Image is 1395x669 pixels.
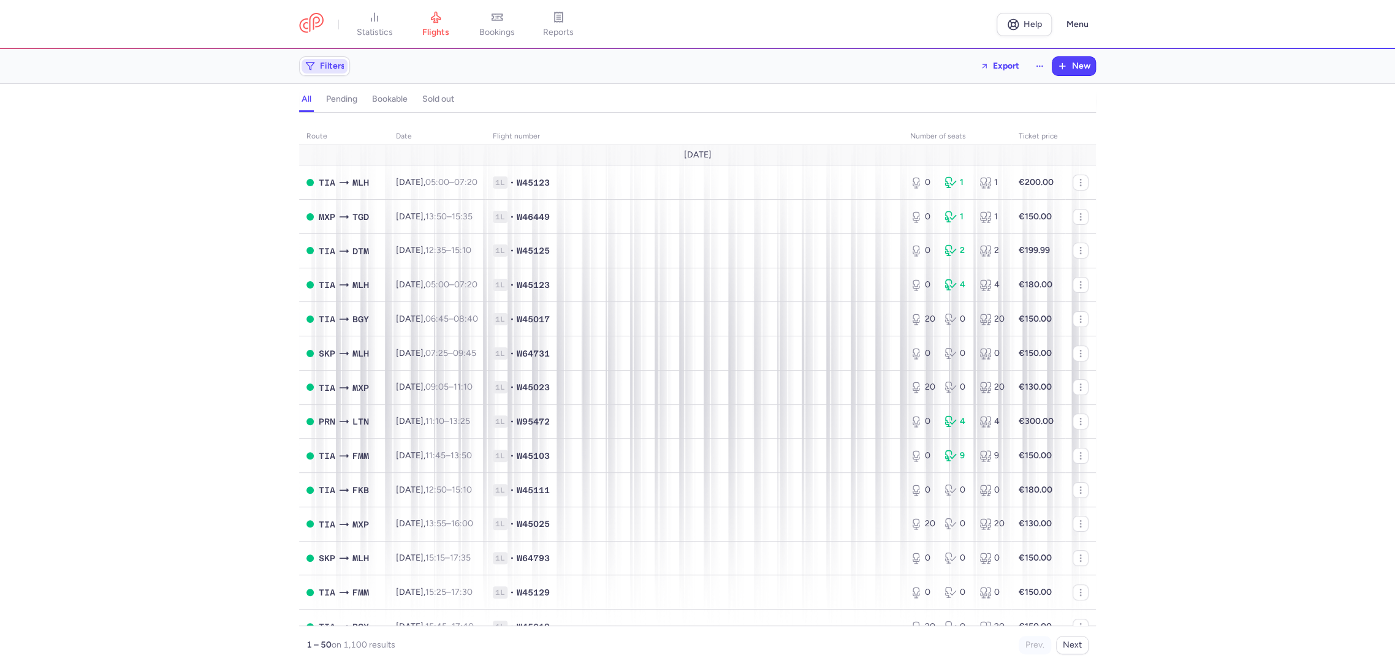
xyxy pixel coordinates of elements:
[493,347,507,360] span: 1L
[451,518,473,529] time: 16:00
[352,381,369,395] span: Milano Malpensa, Milano, Italy
[510,279,514,291] span: •
[396,382,473,392] span: [DATE],
[910,484,935,496] div: 0
[1019,636,1051,654] button: Prev.
[972,56,1027,76] button: Export
[945,347,969,360] div: 0
[945,176,969,189] div: 1
[493,381,507,393] span: 1L
[979,313,1004,325] div: 20
[493,415,507,428] span: 1L
[450,553,471,563] time: 17:35
[1056,636,1089,654] button: Next
[979,415,1004,428] div: 4
[979,450,1004,462] div: 9
[993,61,1019,70] span: Export
[945,381,969,393] div: 0
[945,586,969,599] div: 0
[352,449,369,463] span: Memmingen-Allgäu, Memmingen, Germany
[510,176,514,189] span: •
[493,176,507,189] span: 1L
[425,416,444,426] time: 11:10
[510,244,514,257] span: •
[493,211,507,223] span: 1L
[517,415,550,428] span: W95472
[979,484,1004,496] div: 0
[493,621,507,633] span: 1L
[910,244,935,257] div: 0
[352,278,369,292] span: Euroairport France, Bâle, Switzerland
[493,313,507,325] span: 1L
[684,150,712,160] span: [DATE]
[1019,314,1052,324] strong: €150.00
[493,484,507,496] span: 1L
[352,244,369,258] span: Dortmund, Dortmund, Germany
[299,127,389,146] th: route
[396,553,471,563] span: [DATE],
[352,551,369,565] span: Euroairport France, Bâle, Switzerland
[352,176,369,189] span: Euroairport France, Bâle, Switzerland
[517,279,550,291] span: W45123
[425,382,449,392] time: 09:05
[319,210,335,224] span: Milano Malpensa, Milano, Italy
[1059,13,1096,36] button: Menu
[479,27,515,38] span: bookings
[372,94,408,105] h4: bookable
[396,245,471,255] span: [DATE],
[425,382,473,392] span: –
[1019,485,1052,495] strong: €180.00
[425,279,449,290] time: 05:00
[510,518,514,530] span: •
[910,415,935,428] div: 0
[1019,245,1050,255] strong: €199.99
[1019,553,1052,563] strong: €150.00
[396,518,473,529] span: [DATE],
[319,518,335,531] span: TIA
[396,587,473,597] span: [DATE],
[425,314,449,324] time: 06:45
[326,94,357,105] h4: pending
[396,621,474,632] span: [DATE],
[910,518,935,530] div: 20
[517,313,550,325] span: W45017
[517,211,550,223] span: W46449
[425,485,447,495] time: 12:50
[425,587,473,597] span: –
[517,552,550,564] span: W64793
[452,621,474,632] time: 17:40
[1019,177,1054,187] strong: €200.00
[425,279,477,290] span: –
[945,244,969,257] div: 2
[910,279,935,291] div: 0
[466,11,528,38] a: bookings
[910,347,935,360] div: 0
[425,518,473,529] span: –
[910,450,935,462] div: 0
[422,94,454,105] h4: sold out
[425,450,446,461] time: 11:45
[425,416,470,426] span: –
[945,484,969,496] div: 0
[1019,382,1052,392] strong: €130.00
[510,586,514,599] span: •
[454,279,477,290] time: 07:20
[1011,127,1065,146] th: Ticket price
[396,416,470,426] span: [DATE],
[451,587,473,597] time: 17:30
[425,450,472,461] span: –
[319,483,335,497] span: TIA
[320,61,345,71] span: Filters
[517,176,550,189] span: W45123
[979,381,1004,393] div: 20
[910,552,935,564] div: 0
[352,210,369,224] span: Golubovci, Podgorica, Montenegro
[396,177,477,187] span: [DATE],
[910,211,935,223] div: 0
[425,587,446,597] time: 15:25
[493,279,507,291] span: 1L
[1019,211,1052,222] strong: €150.00
[454,382,473,392] time: 11:10
[454,177,477,187] time: 07:20
[510,621,514,633] span: •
